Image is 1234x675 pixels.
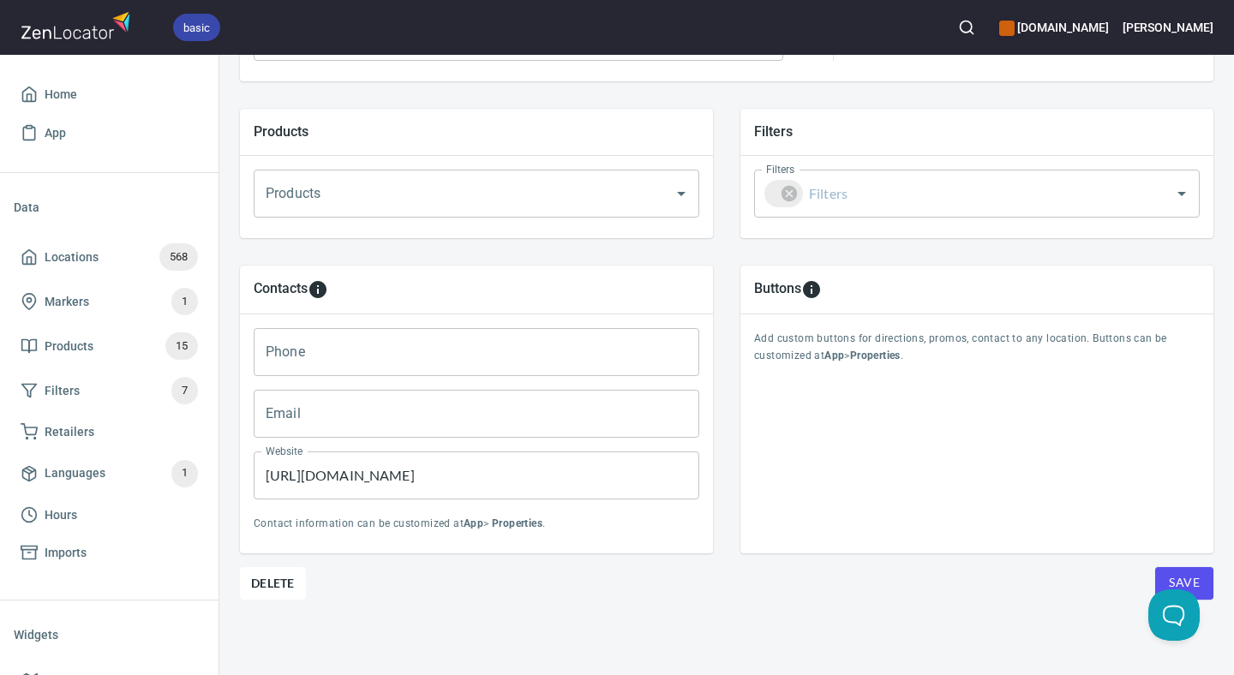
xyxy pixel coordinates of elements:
a: Locations568 [14,235,205,279]
span: Retailers [45,421,94,443]
h5: Contacts [254,279,308,300]
li: Widgets [14,614,205,655]
h6: [PERSON_NAME] [1123,18,1213,37]
button: Save [1155,567,1213,600]
a: Languages1 [14,451,205,496]
a: Home [14,75,205,114]
span: Products [45,336,93,357]
span: Delete [251,573,295,594]
a: Retailers [14,413,205,451]
span: Filters [45,380,80,402]
span: Home [45,84,77,105]
span: App [45,122,66,144]
b: App [464,517,483,529]
button: Open [669,182,693,206]
b: App [824,349,844,361]
span: Markers [45,291,89,313]
a: Markers1 [14,279,205,324]
span: basic [173,19,220,37]
img: zenlocator [21,7,135,44]
b: Properties [850,349,901,361]
h6: [DOMAIN_NAME] [999,18,1108,37]
div: Manage your apps [999,9,1108,46]
svg: To add custom buttons for locations, please go to Apps > Properties > Buttons. [801,279,822,300]
a: Imports [14,534,205,572]
button: color-CE600E [999,21,1015,36]
li: Data [14,187,205,228]
h5: Filters [754,122,1200,140]
button: Delete [240,567,306,600]
span: 1 [171,292,198,312]
p: Contact information can be customized at > . [254,516,699,533]
a: App [14,114,205,152]
span: 7 [171,381,198,401]
input: Filters [806,177,1144,210]
a: Filters7 [14,368,205,413]
span: 15 [165,337,198,356]
b: Properties [492,517,542,529]
span: Locations [45,247,99,268]
span: Hours [45,505,77,526]
span: 1 [171,463,198,483]
svg: To add custom contact information for locations, please go to Apps > Properties > Contacts. [308,279,328,300]
button: Open [1170,182,1194,206]
h5: Products [254,122,699,140]
p: Add custom buttons for directions, promos, contact to any location. Buttons can be customized at > . [754,331,1200,365]
span: Imports [45,542,87,564]
a: Products15 [14,324,205,368]
span: Save [1169,572,1200,594]
button: Search [948,9,985,46]
iframe: Help Scout Beacon - Open [1148,589,1200,641]
div: basic [173,14,220,41]
span: Languages [45,463,105,484]
h5: Buttons [754,279,801,300]
input: Products [261,177,644,210]
span: 568 [159,248,198,267]
a: Hours [14,496,205,535]
button: [PERSON_NAME] [1123,9,1213,46]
